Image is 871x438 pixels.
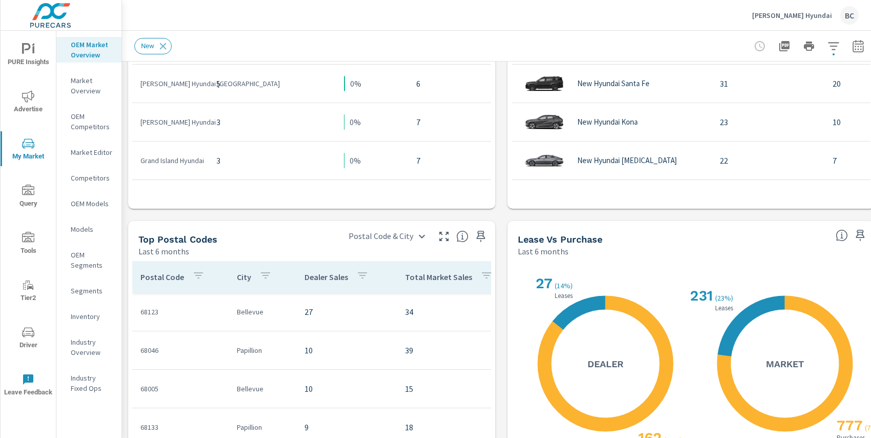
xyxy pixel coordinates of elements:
[524,107,565,137] img: glamour
[405,383,514,395] p: 15
[774,36,795,56] button: "Export Report to PDF"
[799,36,819,56] button: Print Report
[752,11,832,20] p: [PERSON_NAME] Hyundai
[237,422,288,432] p: Papillion
[416,116,501,128] p: 7
[305,306,389,318] p: 27
[553,292,575,299] p: Leases
[835,417,863,434] h2: 777
[71,147,113,157] p: Market Editor
[56,196,121,211] div: OEM Models
[577,79,650,88] p: New Hyundai Santa Fe
[577,156,677,165] p: New Hyundai [MEDICAL_DATA]
[56,109,121,134] div: OEM Competitors
[237,384,288,394] p: Bellevue
[524,68,565,99] img: glamour
[138,234,217,245] h5: Top Postal Codes
[71,111,113,132] p: OEM Competitors
[216,116,272,128] p: 3
[416,154,501,167] p: 7
[342,227,432,245] div: Postal Code & City
[140,307,220,317] p: 68123
[720,154,816,167] p: 22
[71,286,113,296] p: Segments
[840,6,859,25] div: BC
[56,283,121,298] div: Segments
[4,232,53,257] span: Tools
[4,279,53,304] span: Tier2
[852,227,868,244] span: Save this to your personalized report
[56,145,121,160] div: Market Editor
[524,184,565,214] img: glamour
[237,272,251,282] p: City
[405,272,472,282] p: Total Market Sales
[134,38,172,54] div: New
[588,358,623,370] h5: Dealer
[237,307,288,317] p: Bellevue
[405,421,514,433] p: 18
[138,245,189,257] p: Last 6 months
[4,185,53,210] span: Query
[71,373,113,393] p: Industry Fixed Ops
[518,234,602,245] h5: Lease vs Purchase
[1,31,56,408] div: nav menu
[518,245,569,257] p: Last 6 months
[305,344,389,356] p: 10
[56,309,121,324] div: Inventory
[456,230,469,243] span: Top Postal Codes shows you how you rank, in terms of sales, to other dealerships in your market. ...
[720,116,816,128] p: 23
[56,222,121,237] div: Models
[473,228,489,245] span: Save this to your personalized report
[4,326,53,351] span: Driver
[405,344,514,356] p: 39
[823,36,844,56] button: Apply Filters
[4,90,53,115] span: Advertise
[688,287,713,304] h2: 231
[71,224,113,234] p: Models
[56,334,121,360] div: Industry Overview
[71,337,113,357] p: Industry Overview
[555,281,575,290] p: ( 14% )
[71,75,113,96] p: Market Overview
[140,155,200,166] p: Grand Island Hyundai
[305,421,389,433] p: 9
[305,272,348,282] p: Dealer Sales
[524,145,565,176] img: glamour
[71,173,113,183] p: Competitors
[71,39,113,60] p: OEM Market Overview
[715,293,735,303] p: ( 23% )
[350,77,361,90] p: 0%
[56,37,121,63] div: OEM Market Overview
[534,275,553,292] h2: 27
[766,358,804,370] h5: Market
[405,306,514,318] p: 34
[135,42,160,50] span: New
[56,73,121,98] div: Market Overview
[216,77,272,90] p: 5
[4,373,53,399] span: Leave Feedback
[4,137,53,163] span: My Market
[577,117,638,127] p: New Hyundai Kona
[350,116,361,128] p: 0%
[216,154,272,167] p: 3
[140,345,220,355] p: 68046
[237,345,288,355] p: Papillion
[56,247,121,273] div: OEM Segments
[140,272,184,282] p: Postal Code
[720,77,816,90] p: 31
[848,36,868,56] button: Select Date Range
[436,228,452,245] button: Make Fullscreen
[71,198,113,209] p: OEM Models
[416,77,501,90] p: 6
[140,422,220,432] p: 68133
[836,229,848,242] span: Understand how shoppers are deciding to purchase vehicles. Sales data is based off market registr...
[56,370,121,396] div: Industry Fixed Ops
[713,305,735,311] p: Leases
[71,311,113,322] p: Inventory
[140,384,220,394] p: 68005
[350,154,361,167] p: 0%
[305,383,389,395] p: 10
[71,250,113,270] p: OEM Segments
[4,43,53,68] span: PURE Insights
[140,117,200,127] p: [PERSON_NAME] Hyundai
